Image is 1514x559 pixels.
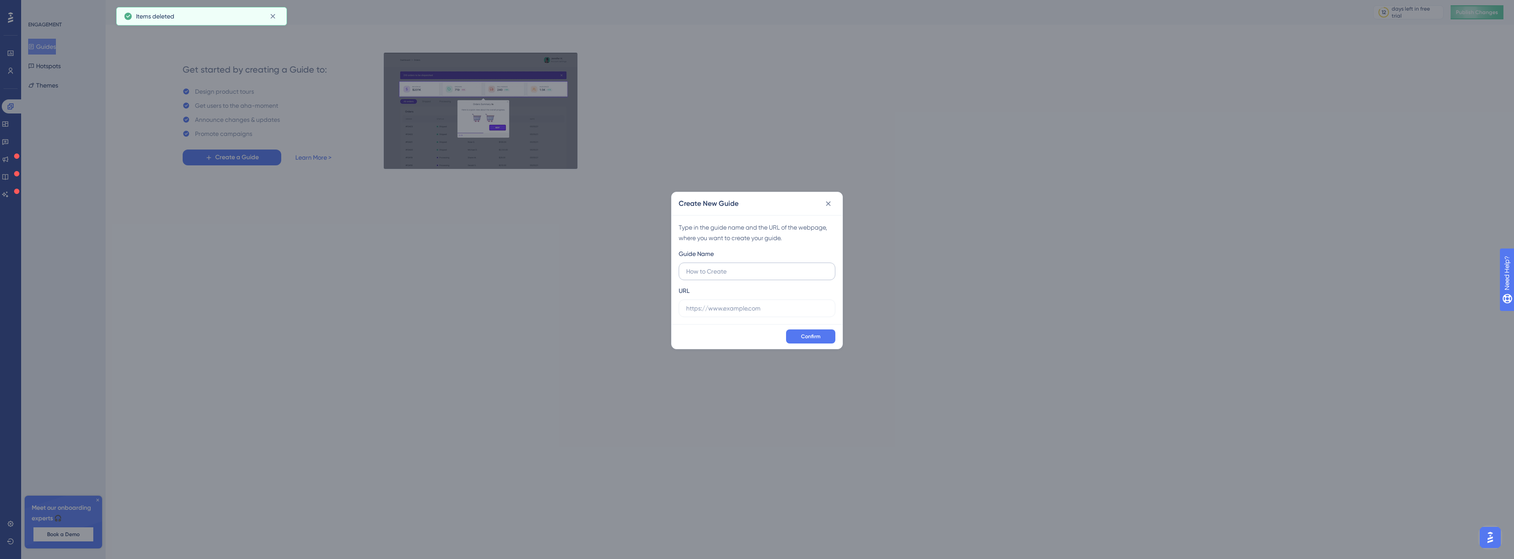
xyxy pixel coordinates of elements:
div: URL [679,285,690,296]
h2: Create New Guide [679,198,739,209]
span: Confirm [801,333,820,340]
input: https://www.example.com [686,303,828,313]
iframe: UserGuiding AI Assistant Launcher [1477,524,1503,551]
input: How to Create [686,267,828,276]
div: Guide Name [679,248,714,259]
span: Need Help? [21,2,55,13]
span: Items deleted [136,11,174,22]
div: Type in the guide name and the URL of the webpage, where you want to create your guide. [679,222,835,243]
